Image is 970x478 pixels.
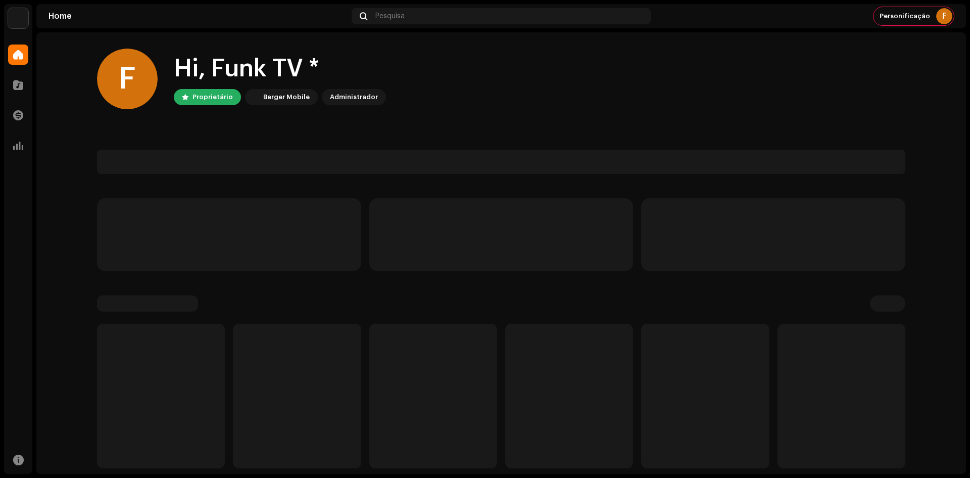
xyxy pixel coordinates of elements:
[375,12,405,20] span: Pesquisa
[48,12,348,20] div: Home
[174,53,386,85] div: Hi, Funk TV *
[330,91,378,103] div: Administrador
[263,91,310,103] div: Berger Mobile
[192,91,233,103] div: Proprietário
[8,8,28,28] img: 70c0b94c-19e5-4c8c-a028-e13e35533bab
[247,91,259,103] img: 70c0b94c-19e5-4c8c-a028-e13e35533bab
[936,8,952,24] div: F
[97,49,158,109] div: F
[880,12,930,20] span: Personificação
